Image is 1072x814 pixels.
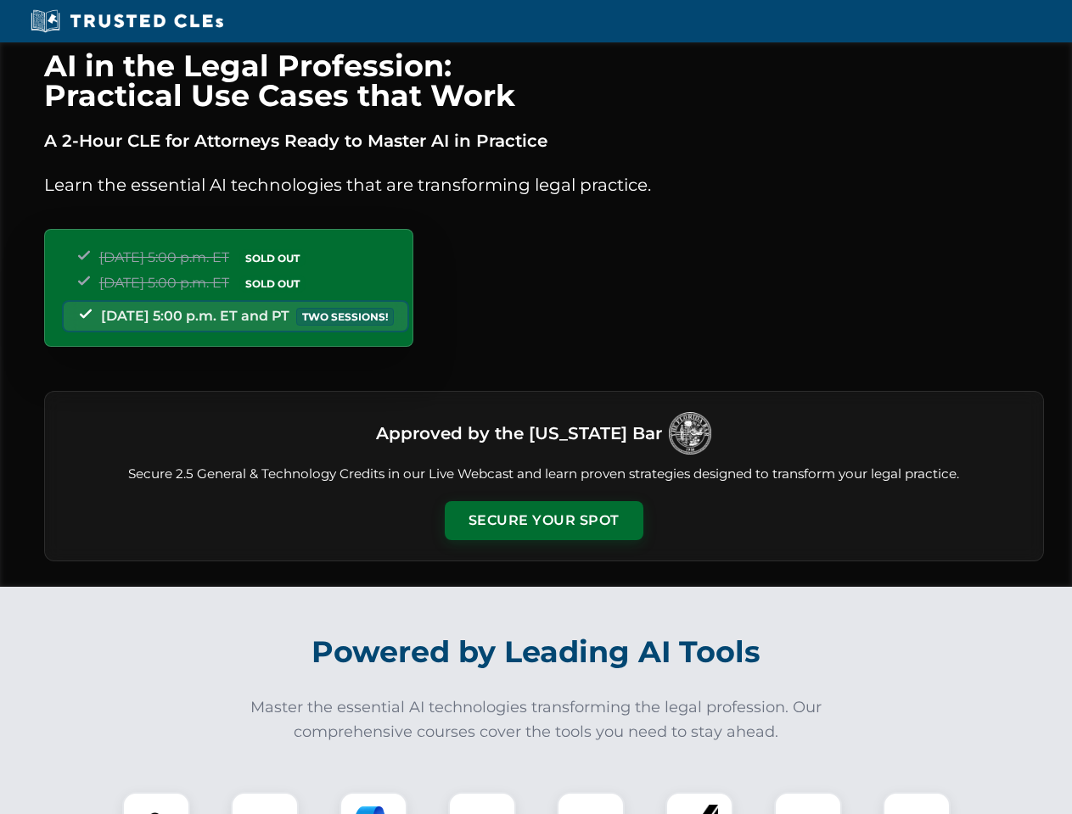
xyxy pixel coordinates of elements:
h3: Approved by the [US_STATE] Bar [376,418,662,449]
span: SOLD OUT [239,249,306,267]
p: Learn the essential AI technologies that are transforming legal practice. [44,171,1044,198]
span: [DATE] 5:00 p.m. ET [99,249,229,265]
h1: AI in the Legal Profession: Practical Use Cases that Work [44,51,1044,110]
button: Secure Your Spot [445,501,643,540]
p: Secure 2.5 General & Technology Credits in our Live Webcast and learn proven strategies designed ... [65,465,1023,484]
img: Logo [669,412,711,454]
p: Master the essential AI technologies transforming the legal profession. Our comprehensive courses... [239,695,833,744]
p: A 2-Hour CLE for Attorneys Ready to Master AI in Practice [44,127,1044,154]
img: Trusted CLEs [25,8,228,34]
h2: Powered by Leading AI Tools [66,622,1007,682]
span: SOLD OUT [239,275,306,293]
span: [DATE] 5:00 p.m. ET [99,275,229,291]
